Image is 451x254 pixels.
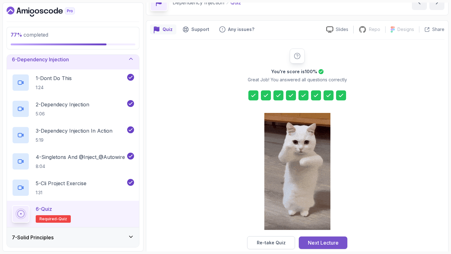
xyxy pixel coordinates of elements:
p: 6 - Quiz [36,205,52,213]
p: 5 - Cli Project Exercise [36,180,86,187]
button: Feedback button [215,24,258,34]
button: 7-Solid Principles [7,227,139,247]
span: Required- [39,216,59,221]
p: 2 - Dependecy Injection [36,101,89,108]
p: 5:06 [36,111,89,117]
p: 1 - Dont Do This [36,74,72,82]
a: Slides [321,26,353,33]
button: 4-Singletons And @Inject_@Autowire8:04 [12,153,134,170]
div: Next Lecture [308,239,339,246]
img: cool-cat [264,113,330,230]
button: 6-Dependency Injection [7,49,139,69]
p: 8:04 [36,163,125,170]
p: 1:31 [36,190,86,196]
h3: 7 - Solid Principles [12,234,54,241]
p: 3 - Dependecy Injection In Action [36,127,112,135]
p: Repo [369,26,380,33]
p: 4 - Singletons And @Inject_@Autowire [36,153,125,161]
p: Designs [397,26,414,33]
p: 5:19 [36,137,112,143]
p: Support [191,26,209,33]
p: Share [432,26,444,33]
p: Slides [336,26,348,33]
p: Great Job! You answered all questions correctly [248,77,347,83]
button: Re-take Quiz [247,236,295,249]
h3: 6 - Dependency Injection [12,56,69,63]
span: 77 % [11,32,22,38]
div: Re-take Quiz [257,240,286,246]
p: Quiz [163,26,173,33]
button: Support button [179,24,213,34]
button: Next Lecture [299,236,347,249]
button: 6-QuizRequired-quiz [12,205,134,223]
button: 5-Cli Project Exercise1:31 [12,179,134,196]
button: 3-Dependecy Injection In Action5:19 [12,126,134,144]
button: quiz button [150,24,176,34]
button: 1-Dont Do This1:24 [12,74,134,91]
p: 1:24 [36,84,72,91]
p: Any issues? [228,26,254,33]
a: Dashboard [7,7,89,17]
h2: You're score is 100 % [271,69,317,75]
span: completed [11,32,48,38]
button: Share [419,26,444,33]
button: 2-Dependecy Injection5:06 [12,100,134,118]
span: quiz [59,216,67,221]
